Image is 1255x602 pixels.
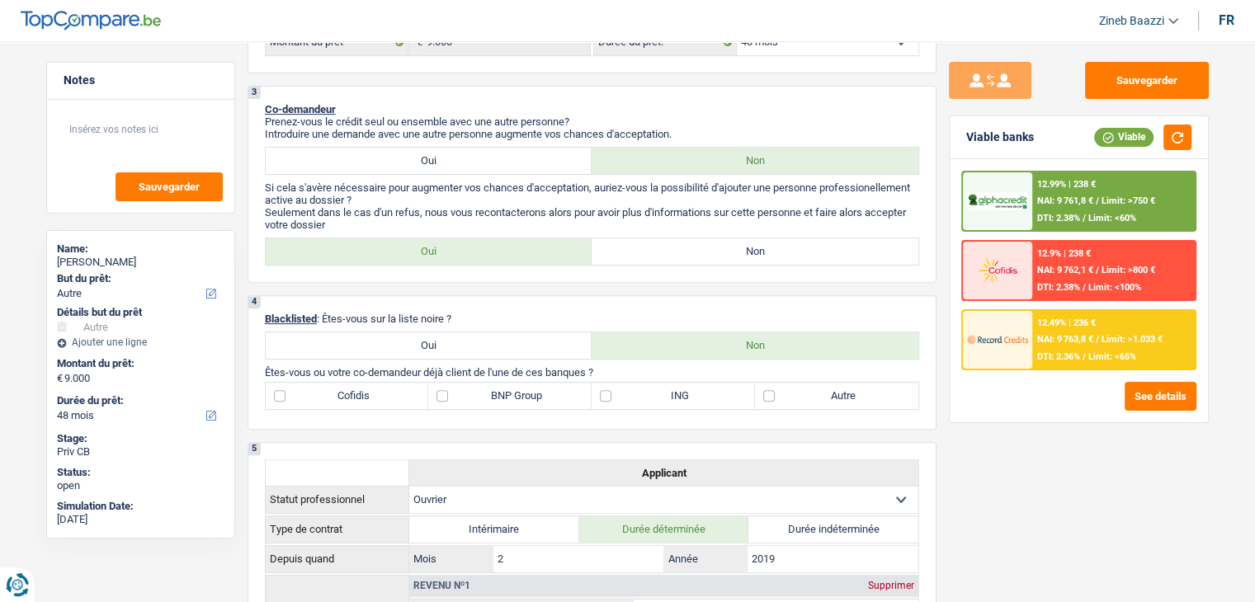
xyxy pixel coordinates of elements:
div: 12.99% | 238 € [1037,179,1096,190]
p: Êtes-vous ou votre co-demandeur déjà client de l'une de ces banques ? [265,366,919,379]
label: Année [663,546,748,572]
div: Ajouter une ligne [57,336,224,348]
div: Simulation Date: [57,500,224,513]
th: Applicant [408,459,918,486]
img: TopCompare Logo [21,11,161,31]
span: / [1083,213,1086,223]
label: Intérimaire [409,516,579,543]
span: / [1096,334,1099,345]
p: Si cela s'avère nécessaire pour augmenter vos chances d'acceptation, auriez-vous la possibilité d... [265,181,919,206]
label: Durée indéterminée [748,516,918,543]
label: Non [592,238,918,265]
label: Durée du prêt: [57,394,221,407]
img: Cofidis [967,255,1028,285]
div: [PERSON_NAME] [57,256,224,269]
label: Montant du prêt: [57,357,221,370]
span: DTI: 2.38% [1037,282,1080,293]
span: Limit: >1.033 € [1102,334,1163,345]
div: Revenu nº1 [409,581,474,590]
div: Stage: [57,432,224,445]
p: Introduire une demande avec une autre personne augmente vos chances d'acceptation. [265,128,919,140]
label: Oui [266,332,592,359]
div: 4 [248,296,261,308]
span: Sauvegarder [139,181,200,192]
span: Limit: >750 € [1102,195,1155,206]
span: Limit: <60% [1088,213,1136,223]
div: Status: [57,466,224,479]
div: [DATE] [57,513,224,526]
div: fr [1219,12,1234,28]
label: ING [592,383,755,409]
p: Seulement dans le cas d'un refus, nous vous recontacterons alors pour avoir plus d'informations s... [265,206,919,231]
span: NAI: 9 762,1 € [1037,265,1093,275]
span: Zineb Baazzi [1099,14,1164,28]
span: Limit: <100% [1088,282,1141,293]
button: Sauvegarder [116,172,223,201]
button: See details [1125,382,1196,411]
div: Viable banks [966,130,1034,144]
img: Record Credits [967,324,1028,355]
label: Oui [266,148,592,174]
h5: Notes [64,73,218,87]
span: Limit: >800 € [1102,265,1155,275]
div: open [57,479,224,492]
label: Autre [755,383,918,409]
span: NAI: 9 763,8 € [1037,334,1093,345]
label: Cofidis [266,383,429,409]
th: Type de contrat [265,515,408,543]
p: Prenez-vous le crédit seul ou ensemble avec une autre personne? [265,115,919,128]
div: 12.49% | 236 € [1037,317,1096,328]
div: Détails but du prêt [57,306,224,319]
span: DTI: 2.36% [1037,351,1080,362]
span: Co-demandeur [265,103,336,115]
a: Zineb Baazzi [1086,7,1178,35]
div: Supprimer [864,581,918,590]
span: / [1083,282,1086,293]
label: Mois [409,546,493,572]
span: / [1096,195,1099,206]
span: € [57,372,63,385]
span: DTI: 2.38% [1037,213,1080,223]
label: But du prêt: [57,272,221,285]
span: Limit: <65% [1088,351,1136,362]
p: : Êtes-vous sur la liste noire ? [265,313,919,325]
div: 3 [248,87,261,99]
span: / [1096,265,1099,275]
input: MM [493,546,664,572]
label: BNP Group [428,383,592,409]
input: AAAA [748,546,918,572]
div: Priv CB [57,445,224,459]
div: Name: [57,242,224,256]
button: Sauvegarder [1085,62,1209,99]
label: Durée déterminée [579,516,749,543]
label: Non [592,332,918,359]
span: Blacklisted [265,313,317,325]
img: AlphaCredit [967,192,1028,211]
label: Oui [266,238,592,265]
span: / [1083,351,1086,362]
div: 5 [248,443,261,455]
th: Depuis quand [265,545,408,572]
label: Non [592,148,918,174]
div: 12.9% | 238 € [1037,248,1091,259]
th: Statut professionnel [265,486,408,513]
span: NAI: 9 761,8 € [1037,195,1093,206]
div: Viable [1094,128,1154,146]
